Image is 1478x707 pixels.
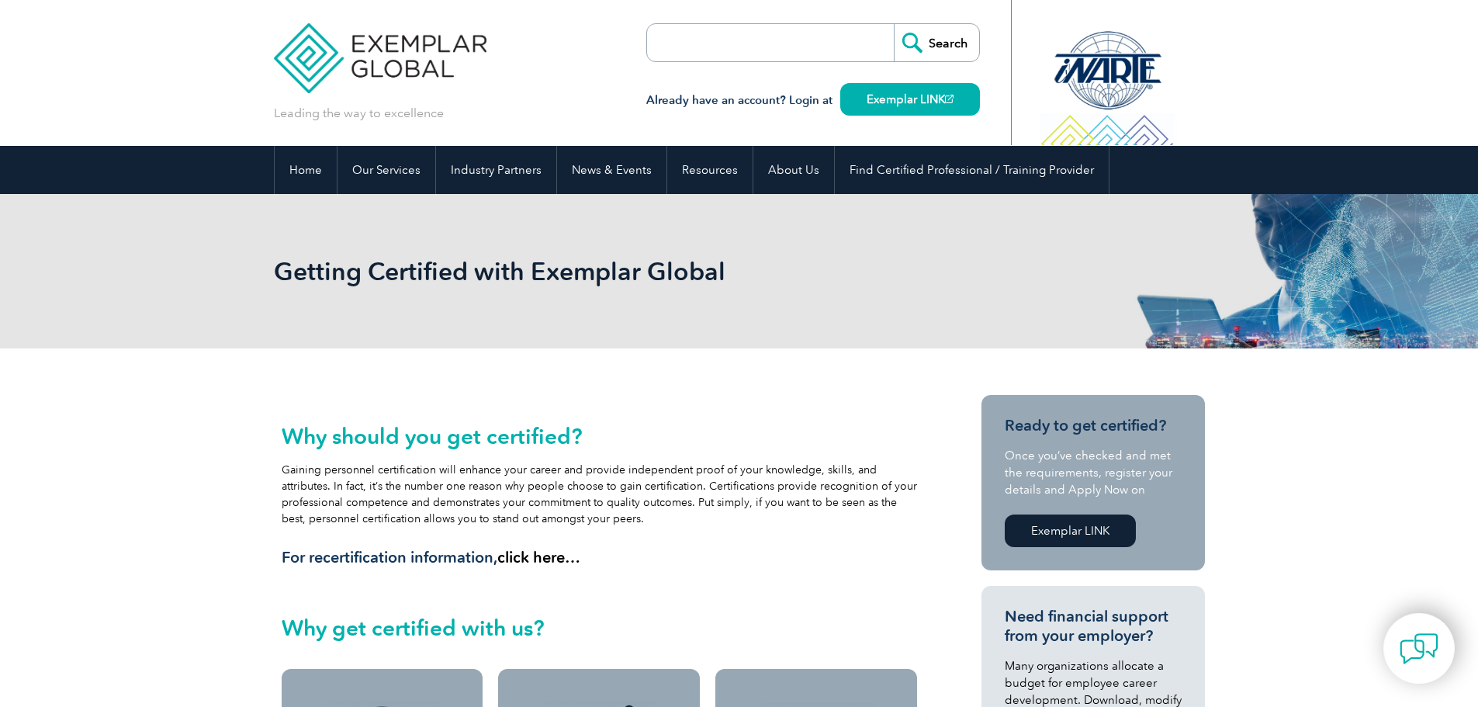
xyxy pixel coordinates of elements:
input: Search [894,24,979,61]
h3: Already have an account? Login at [646,91,980,110]
a: Find Certified Professional / Training Provider [835,146,1109,194]
h1: Getting Certified with Exemplar Global [274,256,870,286]
h3: Ready to get certified? [1005,416,1182,435]
h3: For recertification information, [282,548,918,567]
a: News & Events [557,146,666,194]
a: Exemplar LINK [1005,515,1136,547]
a: Resources [667,146,753,194]
a: Our Services [337,146,435,194]
p: Once you’ve checked and met the requirements, register your details and Apply Now on [1005,447,1182,498]
p: Leading the way to excellence [274,105,444,122]
h3: Need financial support from your employer? [1005,607,1182,646]
h2: Why get certified with us? [282,615,918,640]
h2: Why should you get certified? [282,424,918,449]
img: open_square.png [945,95,954,103]
img: contact-chat.png [1400,629,1438,668]
a: Industry Partners [436,146,556,194]
a: click here… [497,548,580,567]
a: Home [275,146,337,194]
div: Gaining personnel certification will enhance your career and provide independent proof of your kn... [282,424,918,567]
a: Exemplar LINK [840,83,980,116]
a: About Us [753,146,834,194]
